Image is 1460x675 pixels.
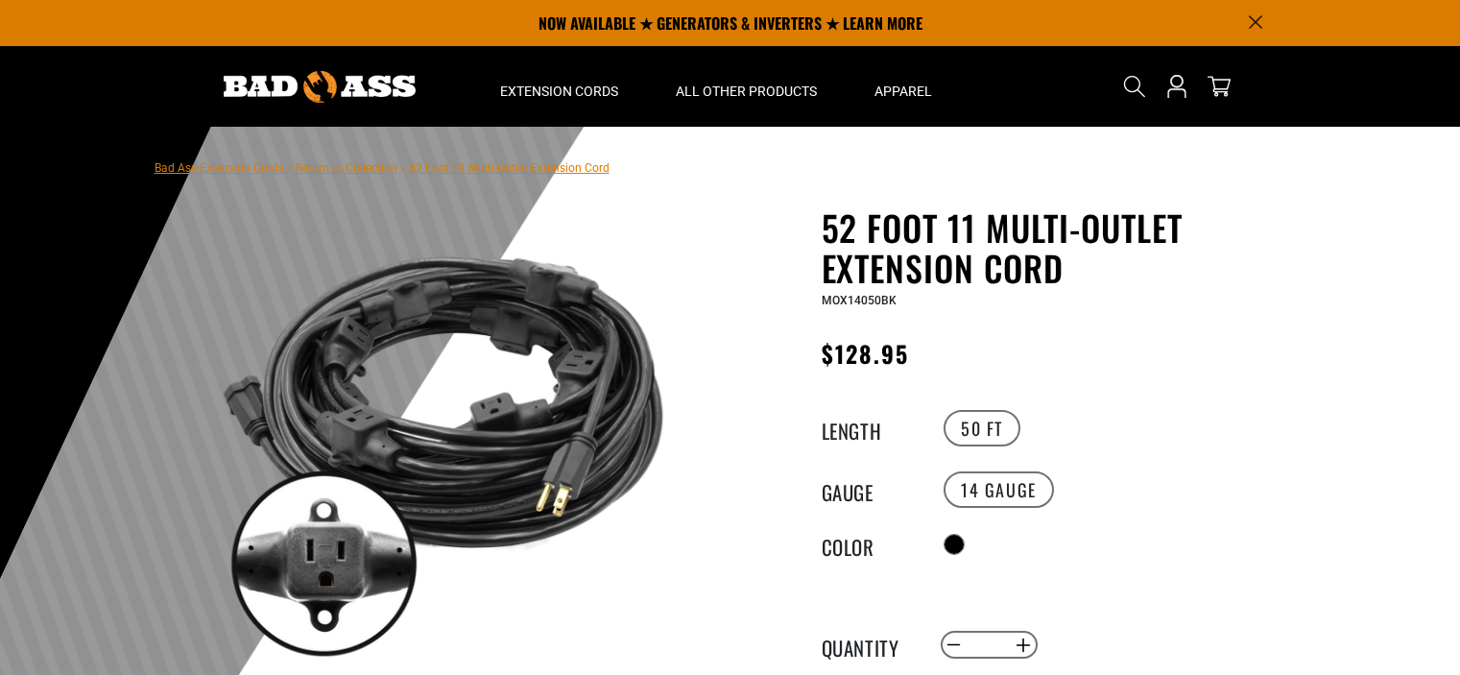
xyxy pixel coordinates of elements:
span: All Other Products [676,83,817,100]
span: $128.95 [822,336,910,371]
h1: 52 Foot 11 Multi-Outlet Extension Cord [822,207,1292,288]
legend: Length [822,416,918,441]
label: 14 Gauge [944,471,1054,508]
span: › [401,161,405,175]
span: Extension Cords [500,83,618,100]
legend: Color [822,532,918,557]
img: Bad Ass Extension Cords [224,71,416,103]
label: Quantity [822,633,918,658]
span: Apparel [874,83,932,100]
nav: breadcrumbs [155,156,610,179]
span: › [288,161,292,175]
a: Return to Collection [296,161,397,175]
legend: Gauge [822,477,918,502]
label: 50 FT [944,410,1020,446]
summary: Apparel [846,46,961,127]
summary: Search [1119,71,1150,102]
a: Bad Ass Extension Cords [155,161,284,175]
img: black [211,211,674,674]
span: MOX14050BK [822,294,897,307]
summary: Extension Cords [471,46,647,127]
span: 52 Foot 11 Multi-Outlet Extension Cord [409,161,610,175]
summary: All Other Products [647,46,846,127]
